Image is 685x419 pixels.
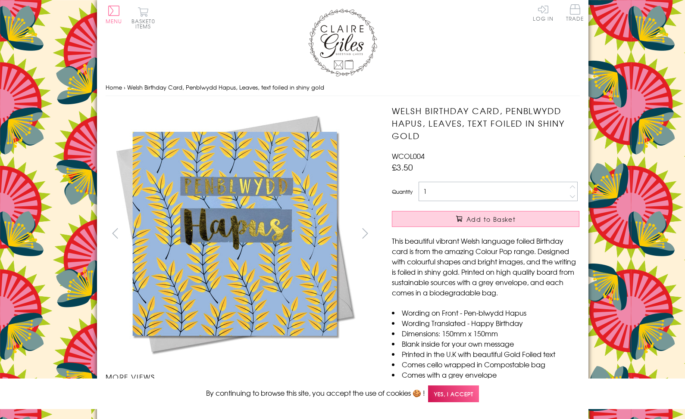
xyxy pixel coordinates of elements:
[106,372,375,382] h3: More views
[105,105,364,363] img: Welsh Birthday Card, Penblwydd Hapus, Leaves, text foiled in shiny gold
[392,188,413,196] label: Quantity
[392,161,413,173] span: £3.50
[428,385,479,402] span: Yes, I accept
[392,369,579,380] li: Comes with a grey envelope
[392,328,579,338] li: Dimensions: 150mm x 150mm
[392,359,579,369] li: Comes cello wrapped in Compostable bag
[392,236,579,298] p: This beautiful vibrant Welsh language foiled Birthday card is from the amazing Colour Pop range. ...
[106,223,125,243] button: prev
[135,17,155,30] span: 0 items
[392,318,579,328] li: Wording Translated - Happy Birthday
[566,4,584,21] span: Trade
[106,17,122,25] span: Menu
[106,79,580,96] nav: breadcrumbs
[466,215,516,223] span: Add to Basket
[308,9,377,77] img: Claire Giles Greetings Cards
[392,307,579,318] li: Wording on Front - Pen-blwydd Hapus
[392,151,425,161] span: WCOL004
[375,105,633,363] img: Welsh Birthday Card, Penblwydd Hapus, Leaves, text foiled in shiny gold
[392,211,579,227] button: Add to Basket
[131,7,155,29] button: Basket0 items
[355,223,375,243] button: next
[106,83,122,91] a: Home
[106,6,122,24] button: Menu
[392,338,579,349] li: Blank inside for your own message
[392,349,579,359] li: Printed in the U.K with beautiful Gold Foiled text
[127,83,324,91] span: Welsh Birthday Card, Penblwydd Hapus, Leaves, text foiled in shiny gold
[566,4,584,23] a: Trade
[392,105,579,142] h1: Welsh Birthday Card, Penblwydd Hapus, Leaves, text foiled in shiny gold
[124,83,125,91] span: ›
[533,4,554,21] a: Log In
